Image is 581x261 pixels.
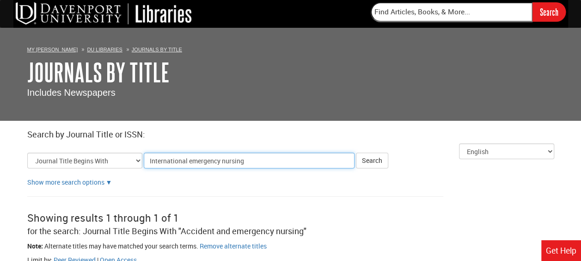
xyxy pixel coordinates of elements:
[27,242,43,250] span: Note:
[27,130,554,139] h2: Search by Journal Title or ISSN:
[106,178,112,186] a: Show more search options
[541,240,581,261] a: Get Help
[371,2,532,22] input: Find Articles, Books, & More...
[200,242,267,250] a: Remove alternate titles
[132,47,182,52] a: Journals By Title
[27,86,554,99] p: Includes Newspapers
[532,2,566,21] input: Search
[27,225,306,236] span: for the search: Journal Title Begins With "Accident and emergency nursing"
[27,178,104,186] a: Show more search options
[27,47,78,52] a: My [PERSON_NAME]
[16,2,191,25] img: DU Libraries
[44,242,198,250] span: Alternate titles may have matched your search terms.
[27,58,170,87] a: Journals By Title
[87,47,122,52] a: DU Libraries
[27,211,179,224] span: Showing results 1 through 1 of 1
[27,44,554,54] ol: Breadcrumbs
[356,153,388,168] button: Search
